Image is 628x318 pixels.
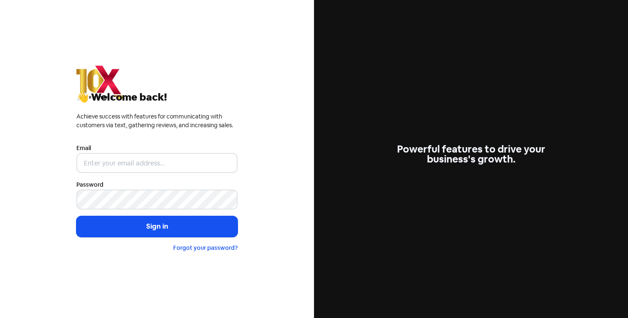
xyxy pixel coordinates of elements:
[76,112,238,130] div: Achieve success with features for communicating with customers via text, gathering reviews, and i...
[173,244,238,251] a: Forgot your password?
[76,216,238,237] button: Sign in
[76,180,103,189] label: Password
[76,153,238,173] input: Enter your email address...
[390,144,552,164] div: Powerful features to drive your business's growth.
[76,144,91,153] label: Email
[76,92,238,102] div: 👋 Welcome back!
